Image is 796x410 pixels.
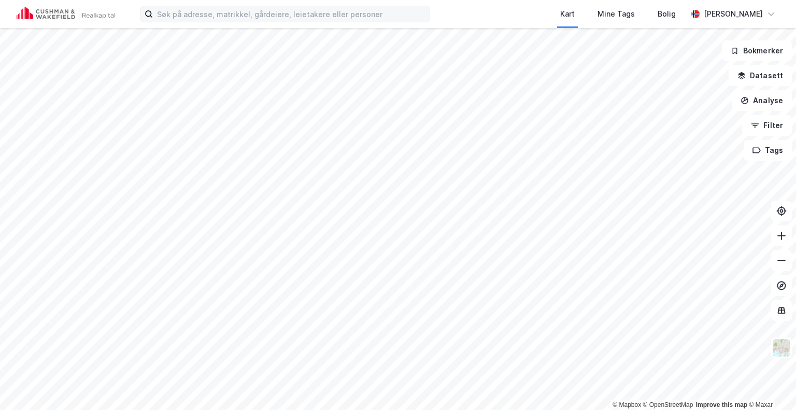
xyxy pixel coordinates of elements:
[153,6,430,22] input: Søk på adresse, matrikkel, gårdeiere, leietakere eller personer
[598,8,635,20] div: Mine Tags
[560,8,575,20] div: Kart
[744,360,796,410] iframe: Chat Widget
[704,8,763,20] div: [PERSON_NAME]
[17,7,115,21] img: cushman-wakefield-realkapital-logo.202ea83816669bd177139c58696a8fa1.svg
[658,8,676,20] div: Bolig
[744,360,796,410] div: Kontrollprogram for chat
